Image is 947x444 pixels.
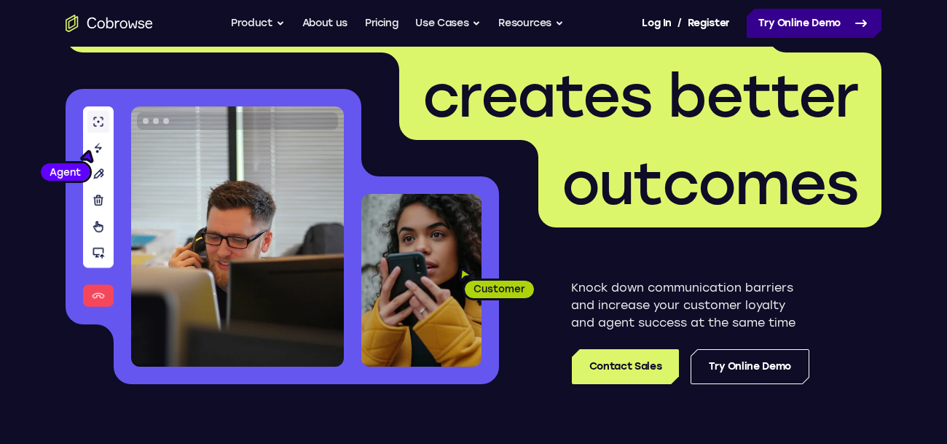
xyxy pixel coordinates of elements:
[688,9,730,38] a: Register
[302,9,347,38] a: About us
[691,349,809,384] a: Try Online Demo
[562,149,858,219] span: outcomes
[415,9,481,38] button: Use Cases
[423,61,858,131] span: creates better
[572,349,679,384] a: Contact Sales
[677,15,682,32] span: /
[365,9,398,38] a: Pricing
[571,279,809,332] p: Knock down communication barriers and increase your customer loyalty and agent success at the sam...
[131,106,344,367] img: A customer support agent talking on the phone
[361,194,482,367] img: A customer holding their phone
[642,9,671,38] a: Log In
[498,9,564,38] button: Resources
[747,9,881,38] a: Try Online Demo
[231,9,285,38] button: Product
[66,15,153,32] a: Go to the home page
